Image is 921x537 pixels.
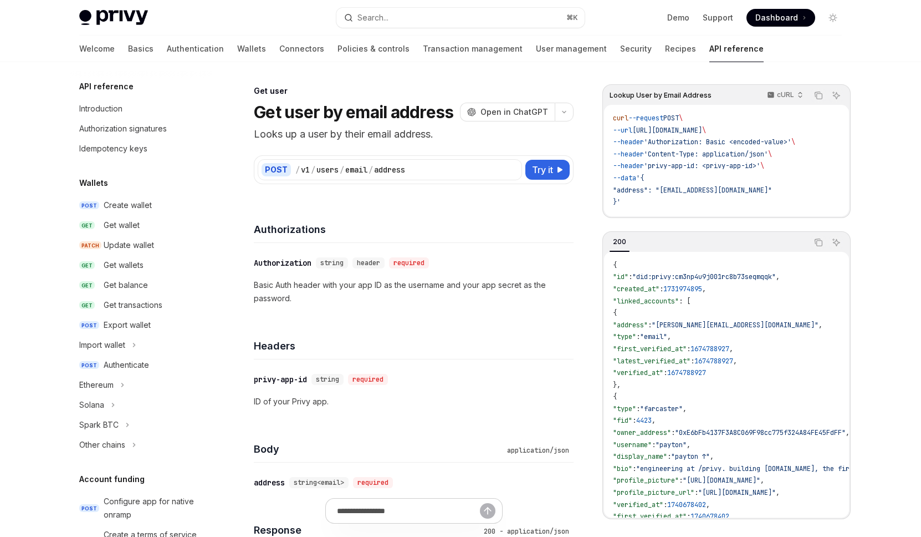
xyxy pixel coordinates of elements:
[687,345,690,353] span: :
[632,272,776,281] span: "did:privy:cm3np4u9j001rc8b73seqmqqk"
[79,176,108,190] h5: Wallets
[337,36,410,62] a: Policies & controls
[70,275,212,295] a: GETGet balance
[613,488,694,497] span: "profile_picture_url"
[746,9,815,27] a: Dashboard
[167,36,224,62] a: Authentication
[254,102,453,122] h1: Get user by email address
[613,416,632,425] span: "fid"
[679,114,683,123] span: \
[254,338,574,353] h4: Headers
[79,398,104,412] div: Solana
[79,201,99,210] span: POST
[279,36,324,62] a: Connectors
[663,114,679,123] span: POST
[829,235,843,250] button: Ask AI
[79,10,148,26] img: light logo
[70,215,212,235] a: GETGet wallet
[79,378,114,392] div: Ethereum
[613,186,772,195] span: "address": "[EMAIL_ADDRESS][DOMAIN_NAME]"
[104,239,154,252] div: Update wallet
[659,285,663,293] span: :
[613,357,690,366] span: "latest_verified_at"
[70,255,212,275] a: GETGet wallets
[690,357,694,366] span: :
[336,8,585,28] button: Open search
[104,318,151,332] div: Export wallet
[503,445,574,456] div: application/json
[613,404,636,413] span: "type"
[846,428,850,437] span: ,
[768,150,772,159] span: \
[254,126,574,142] p: Looks up a user by their email address.
[663,500,667,509] span: :
[357,11,388,24] div: Search...
[706,500,710,509] span: ,
[70,395,212,415] button: Toggle Solana section
[703,12,733,23] a: Support
[776,272,780,281] span: ,
[818,321,822,330] span: ,
[702,126,706,135] span: \
[70,335,212,355] button: Toggle Import wallet section
[613,197,621,206] span: }'
[70,375,212,395] button: Toggle Ethereum section
[652,321,818,330] span: "[PERSON_NAME][EMAIL_ADDRESS][DOMAIN_NAME]"
[613,368,663,377] span: "verified_at"
[79,301,95,310] span: GET
[316,375,339,384] span: string
[340,164,344,175] div: /
[628,272,632,281] span: :
[536,36,607,62] a: User management
[675,428,846,437] span: "0xE6bFb4137F3A8C069F98cc775f324A84FE45FdFF"
[610,235,630,249] div: 200
[311,164,315,175] div: /
[237,36,266,62] a: Wallets
[694,357,733,366] span: 1674788927
[663,285,702,293] span: 1731974895
[640,332,667,341] span: "email"
[667,12,689,23] a: Demo
[613,512,687,521] span: "first_verified_at"
[613,440,652,449] span: "username"
[70,415,212,435] button: Toggle Spark BTC section
[636,332,640,341] span: :
[679,476,683,485] span: :
[70,295,212,315] a: GETGet transactions
[698,488,776,497] span: "[URL][DOMAIN_NAME]"
[652,416,656,425] span: ,
[353,477,393,488] div: required
[357,259,380,267] span: header
[480,107,548,118] span: Open in ChatGPT
[79,361,99,369] span: POST
[613,308,617,317] span: {
[777,90,794,99] p: cURL
[104,199,152,212] div: Create wallet
[79,321,99,330] span: POST
[104,278,148,292] div: Get balance
[755,12,798,23] span: Dashboard
[254,442,503,457] h4: Body
[613,452,667,461] span: "display_name"
[128,36,153,62] a: Basics
[679,297,690,306] span: : [
[79,281,95,290] span: GET
[710,452,714,461] span: ,
[811,88,826,103] button: Copy the contents from the code block
[610,91,712,100] span: Lookup User by Email Address
[254,278,574,305] p: Basic Auth header with your app ID as the username and your app secret as the password.
[733,357,737,366] span: ,
[348,374,388,385] div: required
[262,163,291,176] div: POST
[687,512,690,521] span: :
[628,114,663,123] span: --request
[389,257,429,268] div: required
[613,345,687,353] span: "first_verified_at"
[613,381,621,389] span: },
[636,404,640,413] span: :
[729,512,733,521] span: ,
[671,428,675,437] span: :
[104,495,206,521] div: Configure app for native onramp
[254,395,574,408] p: ID of your Privy app.
[532,163,553,176] span: Try it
